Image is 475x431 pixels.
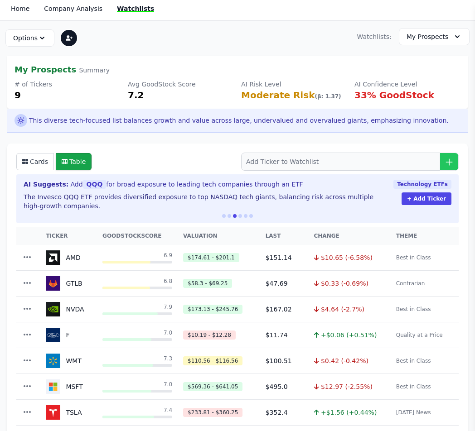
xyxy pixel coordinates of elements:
a: Watchlists [117,5,154,12]
span: $12.97 (-2.55%) [321,383,373,390]
div: $233.81 - $360.25 [183,408,242,417]
span: (β: 1.37) [315,93,341,100]
div: Best in Class [396,382,431,391]
div: Quality at a Price [396,330,443,340]
button: Cards [16,153,54,170]
img: F.svg [46,328,60,342]
span: QQQ [83,180,107,189]
div: $110.56 - $116.56 [183,356,242,365]
div: Best in Class [396,305,431,314]
td: TSLA [40,400,97,425]
th: Change [309,227,391,245]
div: $10.19 - $12.28 [183,330,236,340]
span: 7.3 [164,355,172,362]
button: My Prospects [399,28,470,45]
div: Avg GoodStock Score [128,80,234,89]
span: +$0.06 (+0.51%) [321,331,377,339]
input: Add Ticker to Watchlist [241,153,459,171]
span: The Invesco QQQ ETF provides diversified exposure to top NASDAQ tech giants, balancing risk acros... [24,193,373,210]
button: Table [56,153,92,170]
span: $0.33 (-0.69%) [321,280,368,287]
div: AI Risk Level [241,80,347,89]
div: 7.2 [128,89,234,101]
span: Ask AI [15,114,27,127]
td: $352.4 [260,400,309,426]
th: Theme [391,227,459,245]
div: $569.36 - $641.05 [183,382,242,391]
button: Options [5,29,54,47]
span: 7.9 [164,303,172,311]
div: Contrarian [396,279,425,288]
span: My Prospects [407,32,448,41]
div: [DATE] News [396,408,431,417]
span: 7.0 [164,381,172,388]
div: # of Tickers [15,80,121,89]
td: $151.14 [260,245,309,271]
span: $4.64 (-2.7%) [321,306,364,313]
span: Technology ETFs [393,180,451,189]
th: Score [97,227,178,245]
th: Last [260,227,309,245]
td: MSFT [40,374,97,399]
div: View toggle [16,153,92,170]
th: Ticker [40,227,97,245]
span: $0.42 (-0.42%) [321,357,368,364]
div: $58.3 - $69.25 [183,279,232,288]
div: Moderate Risk [241,89,347,101]
a: Home [11,5,29,12]
a: Company Analysis [44,5,102,12]
div: Best in Class [396,356,431,365]
td: NVDA [40,297,97,322]
img: MSFT.svg [46,379,60,394]
span: Summary [79,67,110,74]
span: Add for broad exposure to leading tech companies through an ETF [70,180,303,189]
span: 6.8 [164,278,172,285]
th: Valuation [178,227,260,245]
div: 9 [15,89,121,101]
img: WMT.svg [46,354,60,368]
span: $10.65 (-6.58%) [321,254,373,261]
td: $47.69 [260,271,309,297]
td: $100.51 [260,348,309,374]
span: 6.9 [164,252,172,259]
img: AMD.svg [46,250,60,265]
span: 7.0 [164,329,172,336]
td: WMT [40,348,97,374]
td: $167.02 [260,297,309,322]
div: Best in Class [396,253,431,262]
div: AI Confidence Level [354,80,460,89]
td: $11.74 [260,322,309,348]
button: + Add Ticker [402,192,451,205]
div: 33% GoodStock [354,89,460,101]
span: +$1.56 (+0.44%) [321,409,377,416]
td: F [40,322,97,348]
span: This diverse tech-focused list balances growth and value across large, undervalued and overvalued... [29,116,449,125]
span: My Prospects [15,65,76,74]
div: $174.61 - $201.1 [183,253,239,262]
td: AMD [40,245,97,270]
td: $495.0 [260,374,309,400]
span: Watchlists: [357,32,392,41]
img: NVDA.svg [46,302,60,316]
img: 950467098196.svg [46,276,60,291]
span: 7.4 [164,407,172,414]
td: GTLB [40,271,97,296]
div: $173.13 - $245.76 [183,305,242,314]
span: GoodStock [102,233,141,239]
span: AI Suggests: [24,180,68,189]
img: TSLA.svg [46,405,60,420]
